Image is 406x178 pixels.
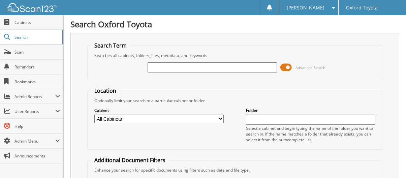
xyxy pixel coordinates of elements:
[14,20,60,25] span: Cabinets
[14,153,60,159] span: Announcements
[246,108,375,113] label: Folder
[14,34,59,40] span: Search
[91,42,130,49] legend: Search Term
[346,6,378,10] span: Oxford Toyota
[94,108,224,113] label: Cabinet
[14,109,55,114] span: User Reports
[14,138,55,144] span: Admin Menu
[91,156,169,164] legend: Additional Document Filters
[14,49,60,55] span: Scan
[7,3,57,12] img: scan123-logo-white.svg
[14,94,55,99] span: Admin Reports
[14,64,60,70] span: Reminders
[91,167,379,173] div: Enhance your search for specific documents using filters such as date and file type.
[70,19,399,30] h1: Search Oxford Toyota
[295,65,325,70] span: Advanced Search
[287,6,324,10] span: [PERSON_NAME]
[91,98,379,103] div: Optionally limit your search to a particular cabinet or folder
[14,79,60,85] span: Bookmarks
[91,87,120,94] legend: Location
[246,125,375,143] div: Select a cabinet and begin typing the name of the folder you want to search in. If the name match...
[14,123,60,129] span: Help
[91,53,379,58] div: Searches all cabinets, folders, files, metadata, and keywords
